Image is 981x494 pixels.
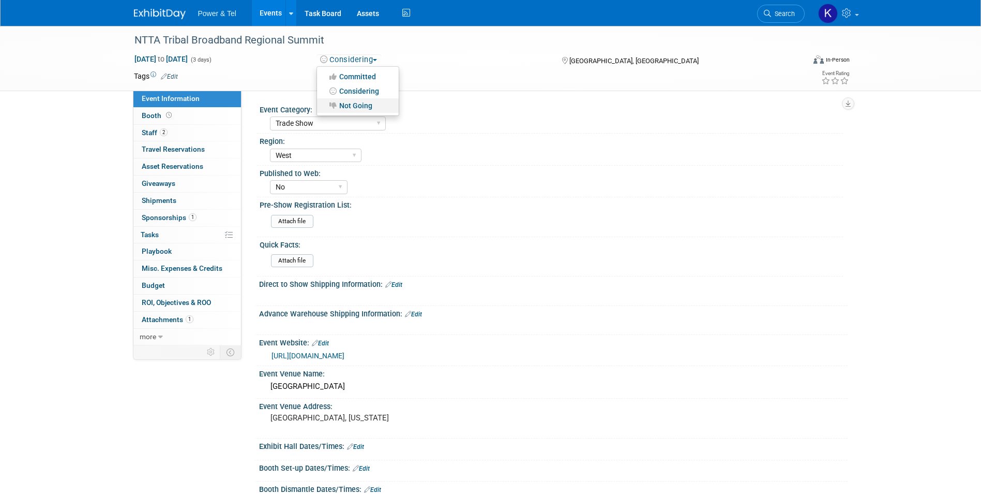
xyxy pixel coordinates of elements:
[142,145,205,153] span: Travel Reservations
[312,340,329,347] a: Edit
[825,56,850,64] div: In-Person
[260,134,843,147] div: Region:
[142,315,193,324] span: Attachments
[161,73,178,80] a: Edit
[133,295,241,311] a: ROI, Objectives & ROO
[133,278,241,294] a: Budget
[364,486,381,493] a: Edit
[353,465,370,472] a: Edit
[142,162,203,170] span: Asset Reservations
[133,91,241,107] a: Event Information
[133,312,241,328] a: Attachments1
[202,345,220,359] td: Personalize Event Tab Strip
[744,54,850,69] div: Event Format
[190,56,212,63] span: (3 days)
[142,179,175,187] span: Giveaways
[133,210,241,226] a: Sponsorships1
[189,213,197,221] span: 1
[270,413,493,423] pre: [GEOGRAPHIC_DATA], [US_STATE]
[156,55,166,63] span: to
[134,71,178,81] td: Tags
[186,315,193,323] span: 1
[142,196,176,205] span: Shipments
[142,111,174,120] span: Booth
[133,158,241,175] a: Asset Reservations
[142,264,222,272] span: Misc. Expenses & Credits
[813,55,824,64] img: Format-Inperson.png
[316,54,381,65] button: Considering
[818,4,838,23] img: Kelley Hood
[133,193,241,209] a: Shipments
[317,69,399,84] a: Committed
[259,460,848,474] div: Booth Set-up Dates/Times:
[259,399,848,412] div: Event Venue Address:
[142,128,168,137] span: Staff
[133,243,241,260] a: Playbook
[259,439,848,452] div: Exhibit Hall Dates/Times:
[569,57,699,65] span: [GEOGRAPHIC_DATA], [GEOGRAPHIC_DATA]
[142,281,165,289] span: Budget
[259,277,848,290] div: Direct to Show Shipping Information:
[260,237,843,250] div: Quick Facts:
[771,10,795,18] span: Search
[821,71,849,76] div: Event Rating
[134,54,188,64] span: [DATE] [DATE]
[259,366,848,379] div: Event Venue Name:
[140,332,156,341] span: more
[385,281,402,288] a: Edit
[133,227,241,243] a: Tasks
[134,9,186,19] img: ExhibitDay
[142,298,211,307] span: ROI, Objectives & ROO
[260,197,843,210] div: Pre-Show Registration List:
[267,379,840,395] div: [GEOGRAPHIC_DATA]
[220,345,241,359] td: Toggle Event Tabs
[260,102,843,115] div: Event Category:
[133,176,241,192] a: Giveaways
[133,141,241,158] a: Travel Reservations
[757,5,805,23] a: Search
[142,94,200,103] span: Event Information
[260,166,843,179] div: Published to Web:
[131,31,789,50] div: NTTA Tribal Broadband Regional Summit
[347,443,364,451] a: Edit
[133,329,241,345] a: more
[198,9,236,18] span: Power & Tel
[141,230,159,239] span: Tasks
[317,84,399,98] a: Considering
[160,128,168,136] span: 2
[271,352,344,360] a: [URL][DOMAIN_NAME]
[142,247,172,255] span: Playbook
[259,335,848,348] div: Event Website:
[259,306,848,319] div: Advance Warehouse Shipping Information:
[133,108,241,124] a: Booth
[405,311,422,318] a: Edit
[133,260,241,277] a: Misc. Expenses & Credits
[133,125,241,141] a: Staff2
[164,111,174,119] span: Booth not reserved yet
[142,213,197,222] span: Sponsorships
[317,98,399,113] a: Not Going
